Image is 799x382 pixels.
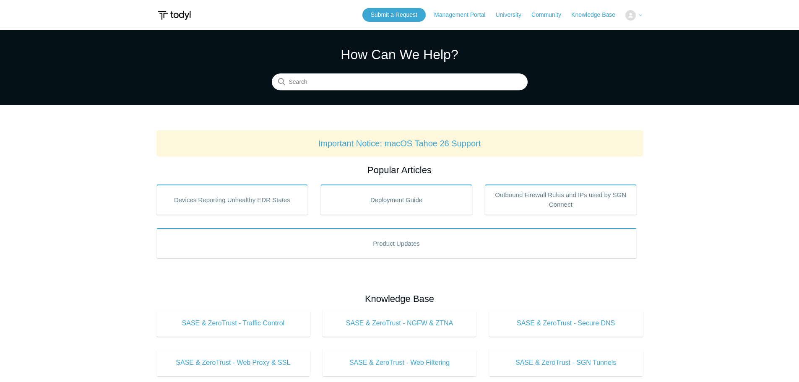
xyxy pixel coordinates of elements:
a: Submit a Request [362,8,426,22]
span: SASE & ZeroTrust - SGN Tunnels [502,358,630,368]
a: Community [531,10,570,19]
a: Management Portal [434,10,494,19]
a: Outbound Firewall Rules and IPs used by SGN Connect [485,185,637,215]
h1: How Can We Help? [272,44,528,65]
a: SASE & ZeroTrust - NGFW & ZTNA [323,310,476,337]
a: SASE & ZeroTrust - Web Proxy & SSL [156,349,310,376]
span: SASE & ZeroTrust - NGFW & ZTNA [335,318,464,328]
a: Product Updates [156,228,637,258]
a: Devices Reporting Unhealthy EDR States [156,185,308,215]
span: SASE & ZeroTrust - Traffic Control [169,318,298,328]
a: University [495,10,529,19]
span: SASE & ZeroTrust - Web Filtering [335,358,464,368]
a: SASE & ZeroTrust - SGN Tunnels [489,349,643,376]
a: SASE & ZeroTrust - Web Filtering [323,349,476,376]
a: Knowledge Base [571,10,624,19]
h2: Knowledge Base [156,292,643,306]
img: Todyl Support Center Help Center home page [156,8,192,23]
a: SASE & ZeroTrust - Traffic Control [156,310,310,337]
h2: Popular Articles [156,163,643,177]
input: Search [272,74,528,91]
a: Important Notice: macOS Tahoe 26 Support [318,139,481,148]
span: SASE & ZeroTrust - Secure DNS [502,318,630,328]
a: Deployment Guide [320,185,472,215]
a: SASE & ZeroTrust - Secure DNS [489,310,643,337]
span: SASE & ZeroTrust - Web Proxy & SSL [169,358,298,368]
